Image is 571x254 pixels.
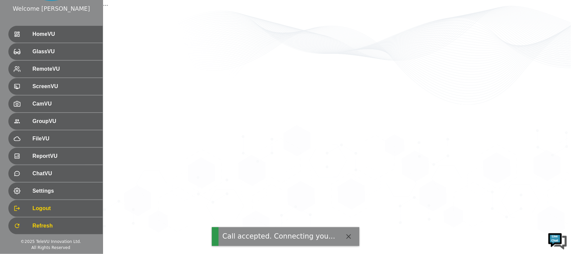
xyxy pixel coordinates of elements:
div: FileVU [8,130,103,147]
textarea: Type your message and hit 'Enter' [3,183,127,206]
span: Logout [32,204,97,212]
div: RemoteVU [8,61,103,77]
span: HomeVU [32,30,97,38]
img: d_736959983_company_1615157101543_736959983 [11,31,28,48]
span: FileVU [32,135,97,143]
div: GroupVU [8,113,103,130]
div: HomeVU [8,26,103,43]
div: ChatVU [8,165,103,182]
span: RemoteVU [32,65,97,73]
span: ChatVU [32,170,97,178]
div: Logout [8,200,103,217]
div: ReportVU [8,148,103,165]
div: Welcome [PERSON_NAME] [13,4,90,13]
span: Settings [32,187,97,195]
div: Chat with us now [35,35,112,44]
div: Refresh [8,217,103,234]
div: ScreenVU [8,78,103,95]
div: Minimize live chat window [110,3,126,19]
span: Refresh [32,222,97,230]
div: Call accepted. Connecting you... [222,231,335,242]
div: CamVU [8,96,103,112]
span: GroupVU [32,117,97,125]
span: CamVU [32,100,97,108]
span: ScreenVU [32,82,97,90]
div: GlassVU [8,43,103,60]
span: GlassVU [32,48,97,56]
img: Chat Widget [548,231,568,251]
span: We're online! [39,84,92,152]
div: Settings [8,183,103,199]
span: ReportVU [32,152,97,160]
